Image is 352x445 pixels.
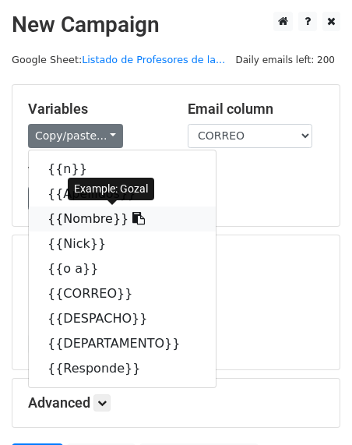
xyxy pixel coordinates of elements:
[230,54,340,65] a: Daily emails left: 200
[188,101,324,118] h5: Email column
[28,101,164,118] h5: Variables
[29,306,216,331] a: {{DESPACHO}}
[82,54,225,65] a: Listado de Profesores de la...
[29,207,216,231] a: {{Nombre}}
[29,231,216,256] a: {{Nick}}
[230,51,340,69] span: Daily emails left: 200
[68,178,154,200] div: Example: Gozal
[29,356,216,381] a: {{Responde}}
[12,54,225,65] small: Google Sheet:
[29,182,216,207] a: {{Apellidos}}
[29,281,216,306] a: {{CORREO}}
[29,157,216,182] a: {{n}}
[29,331,216,356] a: {{DEPARTAMENTO}}
[28,394,324,411] h5: Advanced
[29,256,216,281] a: {{o a}}
[274,370,352,445] iframe: Chat Widget
[274,370,352,445] div: Widget de chat
[12,12,340,38] h2: New Campaign
[28,124,123,148] a: Copy/paste...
